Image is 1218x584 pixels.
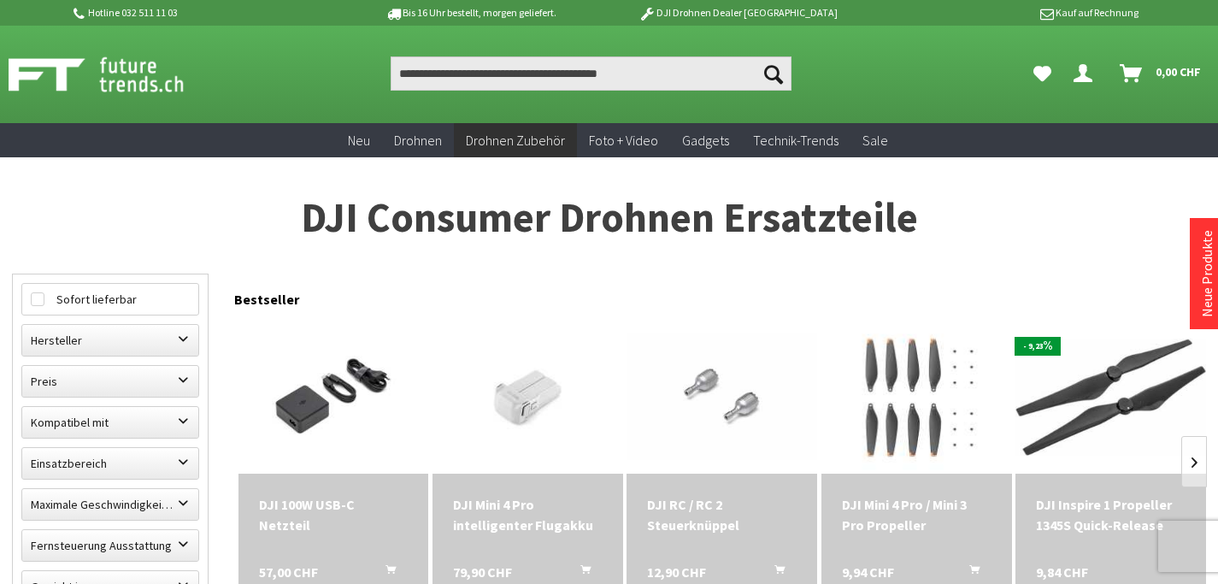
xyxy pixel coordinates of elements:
[365,562,406,584] button: In den Warenkorb
[338,3,604,23] p: Bis 16 Uhr bestellt, morgen geliefert.
[336,123,382,158] a: Neu
[862,132,888,149] span: Sale
[842,494,991,535] a: DJI Mini 4 Pro / Mini 3 Pro Propeller 9,94 CHF In den Warenkorb
[391,56,791,91] input: Produkt, Marke, Kategorie, EAN, Artikelnummer…
[670,123,741,158] a: Gadgets
[627,333,817,461] img: DJI RC / RC 2 Steuerknüppel
[850,123,900,158] a: Sale
[577,123,670,158] a: Foto + Video
[9,53,221,96] img: Shop Futuretrends - zur Startseite wechseln
[22,489,198,520] label: Maximale Geschwindigkeit in km/h
[259,562,318,582] span: 57,00 CHF
[234,274,1206,316] div: Bestseller
[1067,56,1106,91] a: Dein Konto
[22,530,198,561] label: Fernsteuerung Ausstattung
[1198,230,1215,317] a: Neue Produkte
[1036,494,1186,535] div: DJI Inspire 1 Propeller 1345S Quick-Release
[1015,339,1206,456] img: DJI Inspire 1 Propeller 1345S Quick-Release
[872,3,1139,23] p: Kauf auf Rechnung
[1025,56,1060,91] a: Meine Favoriten
[453,494,603,535] div: DJI Mini 4 Pro intelligenter Flugakku
[22,407,198,438] label: Kompatibel mit
[22,284,198,315] label: Sofort lieferbar
[1156,58,1201,86] span: 0,00 CHF
[453,494,603,535] a: DJI Mini 4 Pro intelligenter Flugakku 79,90 CHF In den Warenkorb
[22,366,198,397] label: Preis
[466,132,565,149] span: Drohnen Zubehör
[22,448,198,479] label: Einsatzbereich
[1036,494,1186,535] a: DJI Inspire 1 Propeller 1345S Quick-Release 9,84 CHF
[71,3,338,23] p: Hotline 032 511 11 03
[842,562,894,582] span: 9,94 CHF
[604,3,871,23] p: DJI Drohnen Dealer [GEOGRAPHIC_DATA]
[647,494,797,535] div: DJI RC / RC 2 Steuerknüppel
[741,123,850,158] a: Technik-Trends
[647,494,797,535] a: DJI RC / RC 2 Steuerknüppel 12,90 CHF In den Warenkorb
[259,494,409,535] a: DJI 100W USB-C Netzteil 57,00 CHF In den Warenkorb
[560,562,601,584] button: In den Warenkorb
[382,123,454,158] a: Drohnen
[647,562,706,582] span: 12,90 CHF
[589,132,658,149] span: Foto + Video
[842,494,991,535] div: DJI Mini 4 Pro / Mini 3 Pro Propeller
[12,197,1206,239] h1: DJI Consumer Drohnen Ersatzteile
[682,132,729,149] span: Gadgets
[753,132,838,149] span: Technik-Trends
[394,132,442,149] span: Drohnen
[453,562,512,582] span: 79,90 CHF
[821,321,1012,473] img: DJI Mini 4 Pro / Mini 3 Pro Propeller
[454,123,577,158] a: Drohnen Zubehör
[1113,56,1209,91] a: Warenkorb
[949,562,990,584] button: In den Warenkorb
[259,494,409,535] div: DJI 100W USB-C Netzteil
[348,132,370,149] span: Neu
[432,321,623,473] img: DJI Mini 4 Pro intelligenter Flugakku
[756,56,791,91] button: Suchen
[1036,562,1088,582] span: 9,84 CHF
[22,325,198,356] label: Hersteller
[238,333,429,461] img: DJI 100W USB-C Netzteil
[754,562,795,584] button: In den Warenkorb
